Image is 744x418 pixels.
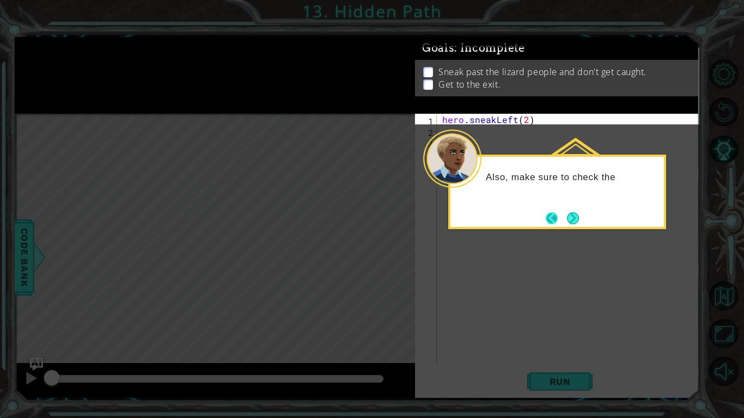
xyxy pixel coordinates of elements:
p: Get to the exit. [438,78,501,90]
span: Goals [422,41,525,55]
button: Next [564,209,582,228]
div: 1 [417,115,437,127]
span: : Incomplete [454,41,525,54]
button: Back [546,212,567,224]
p: Also, make sure to check the [486,171,656,183]
p: Sneak past the lizard people and don't get caught. [438,65,647,77]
